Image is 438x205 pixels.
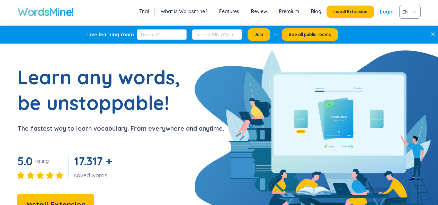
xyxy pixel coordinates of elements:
[74,154,112,168] span: 17.317 +
[289,32,331,37] span: See all public rooms
[192,29,242,40] input: 6-digit PIN (Optional)
[137,29,187,40] input: Room ID
[333,9,367,15] span: Install Extension
[254,32,263,37] span: Join
[74,171,115,179] div: saved words
[251,8,267,15] a: Review
[139,8,149,15] a: Trial
[219,8,239,15] a: Features
[35,158,49,165] div: rating
[282,28,338,41] button: See all public rooms
[248,28,270,41] button: Join
[380,6,394,18] a: Login
[87,31,134,38] div: Live learning room
[17,5,74,19] a: WordsMine!
[311,8,321,15] a: Blog
[274,31,278,38] div: or
[17,64,190,115] h1: Learn any words, be unstoppable!
[17,124,224,133] p: The fastest way to learn vocabulary. From everywhere and anytime.
[17,154,33,168] span: 5.0
[327,6,374,18] button: Install Extension
[161,8,207,15] a: What is Wordsmine?
[402,7,415,17] span: VIE
[279,8,299,15] a: Premium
